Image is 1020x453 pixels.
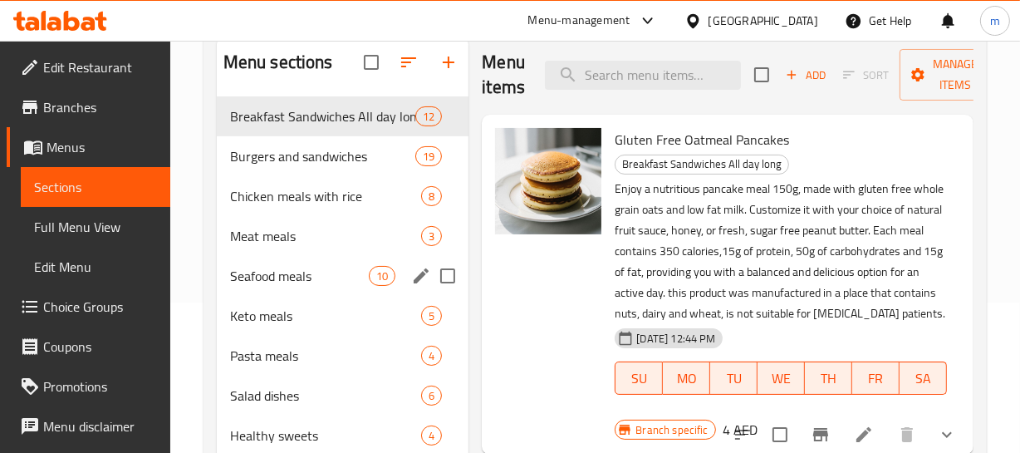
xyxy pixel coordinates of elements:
[47,137,157,157] span: Menus
[758,362,805,395] button: WE
[805,362,852,395] button: TH
[34,257,157,277] span: Edit Menu
[230,186,422,206] span: Chicken meals with rice
[354,45,389,80] span: Select all sections
[230,426,422,446] span: Healthy sweets
[990,12,1000,30] span: m
[669,367,704,391] span: MO
[7,47,170,87] a: Edit Restaurant
[779,62,832,88] span: Add item
[217,176,469,216] div: Chicken meals with rice8
[230,346,422,366] span: Pasta meals
[812,367,846,391] span: TH
[7,287,170,327] a: Choice Groups
[7,367,170,406] a: Promotions
[421,186,442,206] div: items
[622,367,656,391] span: SU
[937,425,957,445] svg: Show Choices
[482,50,525,100] h2: Menu items
[900,362,947,395] button: SA
[859,367,893,391] span: FR
[422,388,441,404] span: 6
[710,362,758,395] button: TU
[615,362,663,395] button: SU
[230,306,422,326] span: Keto meals
[421,306,442,326] div: items
[230,106,415,126] span: Breakfast Sandwiches All day long
[43,337,157,357] span: Coupons
[230,266,369,286] span: Seafood meals
[43,416,157,436] span: Menu disclaimer
[906,367,940,391] span: SA
[370,268,395,284] span: 10
[43,57,157,77] span: Edit Restaurant
[7,87,170,127] a: Branches
[7,327,170,367] a: Coupons
[629,422,714,438] span: Branch specific
[21,167,170,207] a: Sections
[854,425,874,445] a: Edit menu item
[230,226,422,246] span: Meat meals
[34,217,157,237] span: Full Menu View
[217,376,469,416] div: Salad dishes6
[416,149,441,165] span: 19
[615,155,788,174] span: Breakfast Sandwiches All day long
[217,296,469,336] div: Keto meals5
[779,62,832,88] button: Add
[663,362,710,395] button: MO
[34,177,157,197] span: Sections
[528,11,630,31] div: Menu-management
[913,54,998,96] span: Manage items
[421,426,442,446] div: items
[852,362,900,395] button: FR
[43,297,157,317] span: Choice Groups
[764,367,798,391] span: WE
[415,146,442,166] div: items
[217,96,469,136] div: Breakfast Sandwiches All day long12
[744,57,779,92] span: Select section
[421,346,442,366] div: items
[223,50,333,75] h2: Menu sections
[409,263,434,288] button: edit
[615,127,789,152] span: Gluten Free Oatmeal Pancakes
[630,331,722,347] span: [DATE] 12:44 PM
[217,256,469,296] div: Seafood meals10edit
[369,266,395,286] div: items
[717,367,751,391] span: TU
[7,406,170,446] a: Menu disclaimer
[21,247,170,287] a: Edit Menu
[415,106,442,126] div: items
[389,42,429,82] span: Sort sections
[43,377,157,396] span: Promotions
[422,428,441,444] span: 4
[7,127,170,167] a: Menus
[416,109,441,125] span: 12
[783,66,828,85] span: Add
[429,42,468,82] button: Add section
[422,348,441,364] span: 4
[422,308,441,324] span: 5
[43,97,157,117] span: Branches
[21,207,170,247] a: Full Menu View
[615,155,789,175] div: Breakfast Sandwiches All day long
[217,136,469,176] div: Burgers and sandwiches19
[495,128,601,234] img: Gluten Free Oatmeal Pancakes
[615,179,947,324] p: Enjoy a nutritious pancake meal 150g, made with gluten free whole grain oats and low fat milk. Cu...
[230,146,415,166] span: Burgers and sandwiches
[763,417,797,452] span: Select to update
[422,189,441,204] span: 8
[900,49,1011,101] button: Manage items
[421,386,442,406] div: items
[230,386,422,406] span: Salad dishes
[422,229,441,244] span: 3
[545,61,741,90] input: search
[217,216,469,256] div: Meat meals3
